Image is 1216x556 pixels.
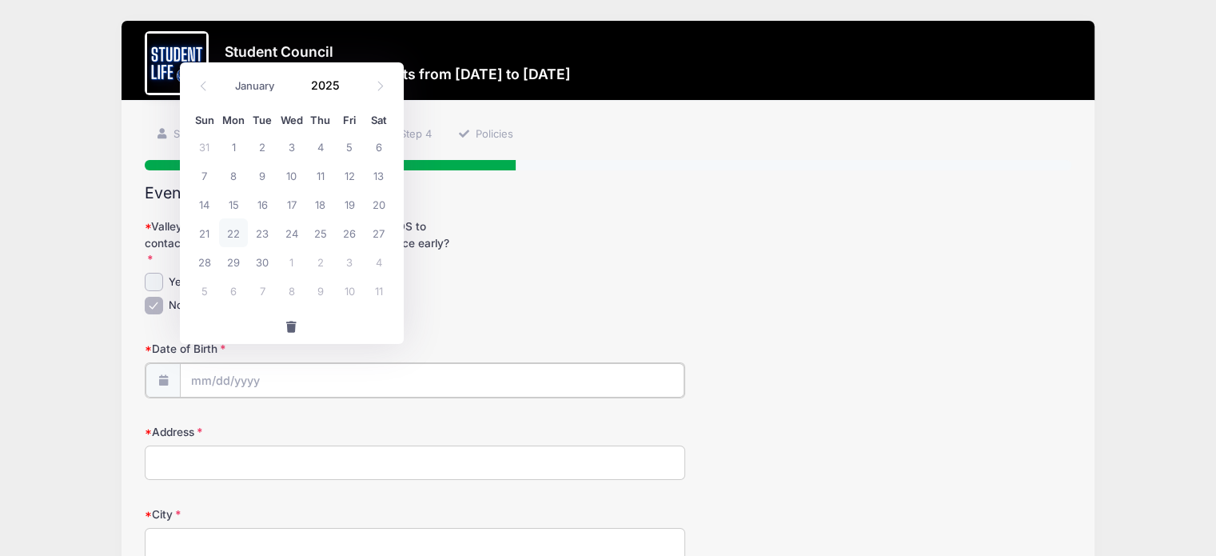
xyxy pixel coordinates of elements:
[277,218,305,247] span: September 24, 2025
[169,298,183,314] label: No
[277,247,305,276] span: October 1, 2025
[219,218,248,247] span: September 22, 2025
[248,132,277,161] span: September 2, 2025
[169,274,187,290] label: Yes
[335,132,364,161] span: September 5, 2025
[306,190,335,218] span: September 18, 2025
[306,247,335,276] span: October 2, 2025
[335,276,364,305] span: October 10, 2025
[190,132,219,161] span: August 31, 2025
[190,218,219,247] span: September 21, 2025
[248,115,277,126] span: Tue
[277,276,305,305] span: October 8, 2025
[145,218,453,267] label: Valley [DEMOGRAPHIC_DATA] High School NEEDS to contact me if my student desires to leave the danc...
[219,115,248,126] span: Mon
[306,115,335,126] span: Thu
[306,218,335,247] span: September 25, 2025
[364,161,393,190] span: September 13, 2025
[277,115,305,126] span: Wed
[371,122,442,148] a: Step 4
[219,247,248,276] span: September 29, 2025
[364,218,393,247] span: September 27, 2025
[306,276,335,305] span: October 9, 2025
[248,190,277,218] span: September 16, 2025
[335,218,364,247] span: September 26, 2025
[225,43,571,60] h3: Student Council
[248,247,277,276] span: September 30, 2025
[219,276,248,305] span: October 6, 2025
[190,115,219,126] span: Sun
[190,190,219,218] span: September 14, 2025
[364,132,393,161] span: September 6, 2025
[248,218,277,247] span: September 23, 2025
[145,122,213,148] a: Step 1
[219,190,248,218] span: September 15, 2025
[145,184,1071,202] h2: Event Registration Information
[145,424,453,440] label: Address
[364,115,393,126] span: Sat
[364,276,393,305] span: October 11, 2025
[304,73,356,97] input: Year
[335,161,364,190] span: September 12, 2025
[190,276,219,305] span: October 5, 2025
[364,190,393,218] span: September 20, 2025
[364,247,393,276] span: October 4, 2025
[190,161,219,190] span: September 7, 2025
[219,161,248,190] span: September 8, 2025
[306,132,335,161] span: September 4, 2025
[335,190,364,218] span: September 19, 2025
[306,161,335,190] span: September 11, 2025
[219,132,248,161] span: September 1, 2025
[277,190,305,218] span: September 17, 2025
[180,363,684,398] input: mm/dd/yyyy
[277,132,305,161] span: September 3, 2025
[248,161,277,190] span: September 9, 2025
[145,341,453,357] label: Date of Birth
[190,247,219,276] span: September 28, 2025
[335,247,364,276] span: October 3, 2025
[145,506,453,522] label: City
[335,115,364,126] span: Fri
[447,122,524,148] a: Policies
[248,276,277,305] span: October 7, 2025
[228,75,299,96] select: Month
[277,161,305,190] span: September 10, 2025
